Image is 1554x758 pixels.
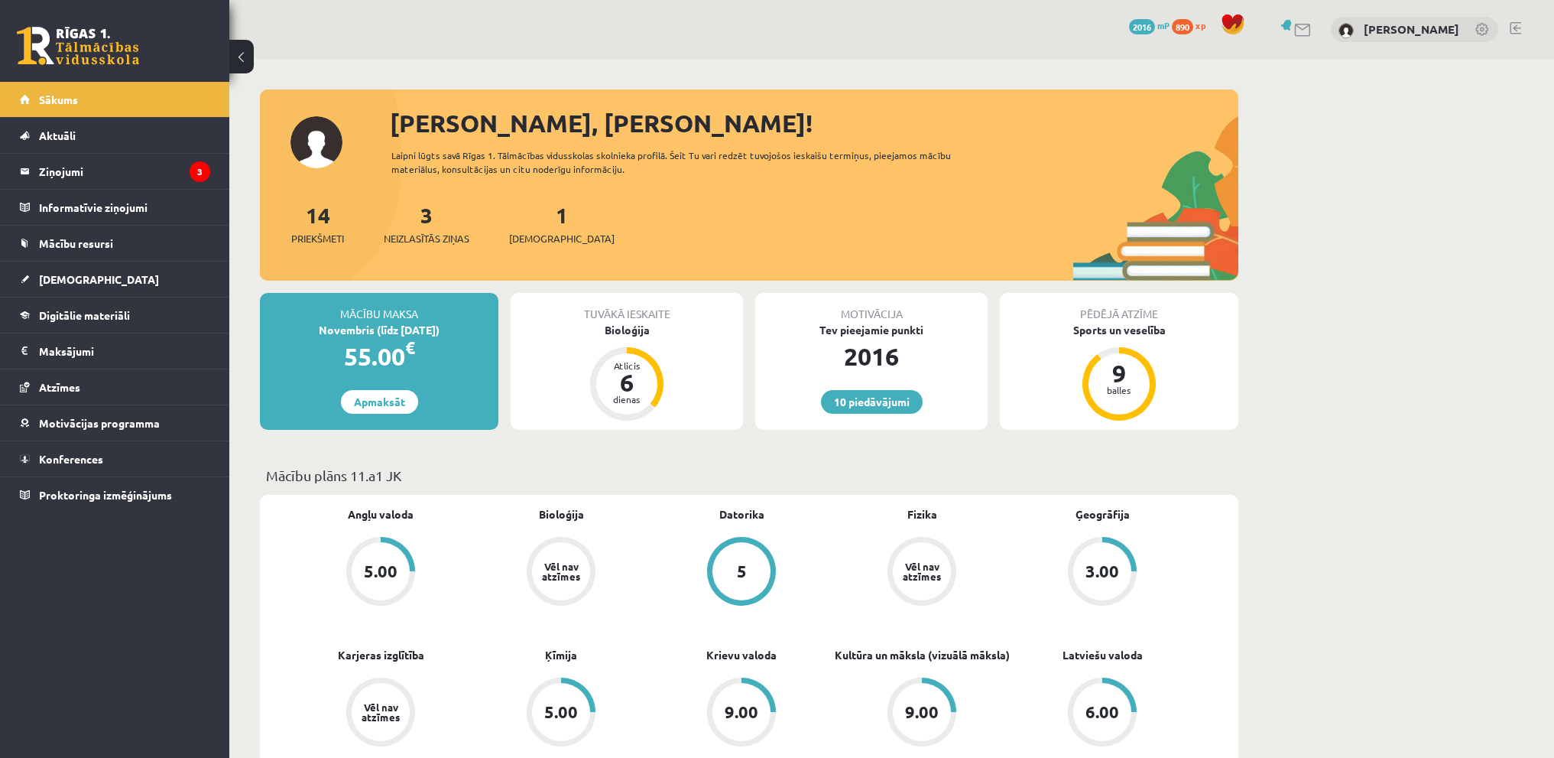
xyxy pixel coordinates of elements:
div: Vēl nav atzīmes [540,561,582,581]
img: Viktorija Bērziņa [1338,23,1354,38]
span: Atzīmes [39,380,80,394]
span: 2016 [1129,19,1155,34]
div: dienas [604,395,650,404]
a: Aktuāli [20,118,210,153]
a: 3Neizlasītās ziņas [384,201,469,246]
span: Digitālie materiāli [39,308,130,322]
a: Vēl nav atzīmes [471,537,651,609]
a: Konferences [20,441,210,477]
div: 2016 [755,338,988,375]
a: 14Priekšmeti [291,201,344,246]
a: Ģeogrāfija [1075,506,1130,522]
a: 6.00 [1012,678,1192,750]
div: Mācību maksa [260,293,498,322]
div: Vēl nav atzīmes [359,702,402,722]
div: Motivācija [755,293,988,322]
div: 5 [737,563,747,580]
span: Proktoringa izmēģinājums [39,488,172,502]
a: 2016 mP [1129,19,1170,31]
a: Mācību resursi [20,226,210,261]
a: Angļu valoda [348,506,414,522]
a: 10 piedāvājumi [821,390,923,414]
a: Bioloģija [539,506,584,522]
i: 3 [190,161,210,182]
a: 9.00 [832,678,1012,750]
div: Laipni lūgts savā Rīgas 1. Tālmācības vidusskolas skolnieka profilā. Šeit Tu vari redzēt tuvojošo... [391,148,978,176]
div: Sports un veselība [1000,322,1238,338]
span: Mācību resursi [39,236,113,250]
span: Motivācijas programma [39,416,160,430]
a: Digitālie materiāli [20,298,210,333]
div: 55.00 [260,338,498,375]
div: 3.00 [1085,563,1119,580]
legend: Informatīvie ziņojumi [39,190,210,225]
span: 890 [1172,19,1193,34]
legend: Ziņojumi [39,154,210,189]
span: [DEMOGRAPHIC_DATA] [509,231,615,246]
a: 1[DEMOGRAPHIC_DATA] [509,201,615,246]
a: Sākums [20,82,210,117]
span: [DEMOGRAPHIC_DATA] [39,272,159,286]
div: 5.00 [544,704,578,721]
div: [PERSON_NAME], [PERSON_NAME]! [390,105,1238,142]
span: Aktuāli [39,129,76,142]
div: 5.00 [364,563,397,580]
a: Kultūra un māksla (vizuālā māksla) [835,647,1010,663]
a: Vēl nav atzīmes [832,537,1012,609]
a: Atzīmes [20,369,210,405]
span: xp [1196,19,1205,31]
div: Bioloģija [511,322,743,338]
a: Datorika [719,506,764,522]
div: Atlicis [604,361,650,370]
a: Motivācijas programma [20,405,210,441]
a: Latviešu valoda [1062,647,1143,663]
div: balles [1096,386,1142,395]
a: 9.00 [651,678,832,750]
span: Sākums [39,93,78,106]
a: Informatīvie ziņojumi [20,190,210,225]
span: Konferences [39,452,103,466]
div: 6.00 [1085,704,1119,721]
a: Proktoringa izmēģinājums [20,477,210,512]
span: mP [1157,19,1170,31]
a: Bioloģija Atlicis 6 dienas [511,322,743,423]
a: Karjeras izglītība [338,647,424,663]
a: 890 xp [1172,19,1213,31]
span: € [405,337,415,359]
a: Maksājumi [20,333,210,369]
a: Vēl nav atzīmes [290,678,471,750]
div: 6 [604,370,650,395]
div: Tuvākā ieskaite [511,293,743,322]
a: 5.00 [471,678,651,750]
div: Tev pieejamie punkti [755,322,988,338]
a: 5.00 [290,537,471,609]
span: Priekšmeti [291,231,344,246]
a: [PERSON_NAME] [1364,21,1459,37]
a: Fizika [907,506,937,522]
legend: Maksājumi [39,333,210,369]
div: 9 [1096,361,1142,386]
a: Ķīmija [545,647,577,663]
a: Rīgas 1. Tālmācības vidusskola [17,27,139,65]
div: Novembris (līdz [DATE]) [260,322,498,338]
a: Krievu valoda [706,647,777,663]
div: 9.00 [725,704,758,721]
a: 3.00 [1012,537,1192,609]
p: Mācību plāns 11.a1 JK [266,465,1232,486]
span: Neizlasītās ziņas [384,231,469,246]
a: [DEMOGRAPHIC_DATA] [20,262,210,297]
a: Ziņojumi3 [20,154,210,189]
a: Apmaksāt [341,390,418,414]
div: Pēdējā atzīme [1000,293,1238,322]
a: 5 [651,537,832,609]
a: Sports un veselība 9 balles [1000,322,1238,423]
div: Vēl nav atzīmes [900,561,943,581]
div: 9.00 [905,704,939,721]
